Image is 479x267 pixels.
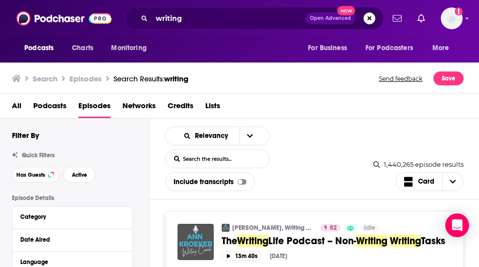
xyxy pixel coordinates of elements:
a: 52 [320,224,341,232]
button: open menu [17,39,66,58]
button: Show profile menu [441,7,463,29]
a: Lists [205,98,220,118]
div: Date Aired [20,236,118,243]
span: Quick Filters [22,152,55,159]
span: Tasks [421,235,445,247]
img: The Writing Life Podcast – Non-Writing Writing Tasks [178,224,214,260]
span: Logged in as csummie [441,7,463,29]
span: Writing [390,235,421,247]
div: Include transcripts [165,172,255,191]
span: More [432,41,449,55]
a: All [12,98,21,118]
a: Show notifications dropdown [414,10,429,27]
button: Has Guests [12,167,60,183]
span: Card [418,178,434,185]
div: Language [20,259,118,266]
h2: Filter By [12,131,39,140]
a: Networks [122,98,156,118]
a: Show notifications dropdown [389,10,406,27]
div: Category [20,213,118,220]
button: open menu [301,39,359,58]
img: Ann Kroeker, Writing Coach [222,224,230,232]
a: Search Results:writing [114,74,188,83]
h3: Episodes [69,74,102,83]
a: TheWritingLife Podcast – Non-WritingWritingTasks [222,235,451,247]
a: Podcasts [33,98,66,118]
button: Choose View [396,172,464,191]
button: 13m 40s [222,251,262,261]
button: Open AdvancedNew [305,12,356,24]
span: New [337,6,355,15]
span: For Business [308,41,347,55]
button: Save [433,71,464,85]
span: Life Podcast – Non- [268,235,356,247]
span: 52 [330,223,337,233]
button: open menu [175,133,239,139]
button: Active [63,167,96,183]
input: Search podcasts, credits, & more... [152,10,305,26]
span: Relevancy [195,133,232,139]
span: Active [72,172,87,178]
span: Idle [364,223,375,233]
a: Credits [168,98,193,118]
h2: Choose List sort [165,127,270,145]
a: Idle [360,224,379,232]
span: Monitoring [111,41,146,55]
span: The [222,235,237,247]
span: Charts [72,41,93,55]
img: Podchaser - Follow, Share and Rate Podcasts [16,9,112,28]
img: User Profile [441,7,463,29]
button: Date Aired [20,233,124,246]
span: For Podcasters [365,41,413,55]
span: Has Guests [16,172,45,178]
svg: Add a profile image [455,7,463,15]
button: open menu [239,127,260,145]
button: Send feedback [376,71,425,85]
a: Episodes [78,98,111,118]
button: Category [20,210,124,223]
a: Charts [65,39,99,58]
p: Episode Details [12,195,133,201]
div: Open Intercom Messenger [445,213,469,237]
span: Podcasts [24,41,54,55]
button: open menu [104,39,159,58]
div: 1,440,265 episode results [373,160,464,168]
div: Search podcasts, credits, & more... [124,7,384,30]
span: Writing [237,235,268,247]
h3: Search [33,74,58,83]
span: Writing [356,235,387,247]
button: open menu [425,39,462,58]
span: Open Advanced [310,16,351,21]
div: Search Results: [114,74,188,83]
div: [DATE] [270,253,287,260]
button: open menu [359,39,427,58]
a: [PERSON_NAME], Writing Coach [232,224,314,232]
span: writing [164,74,188,83]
